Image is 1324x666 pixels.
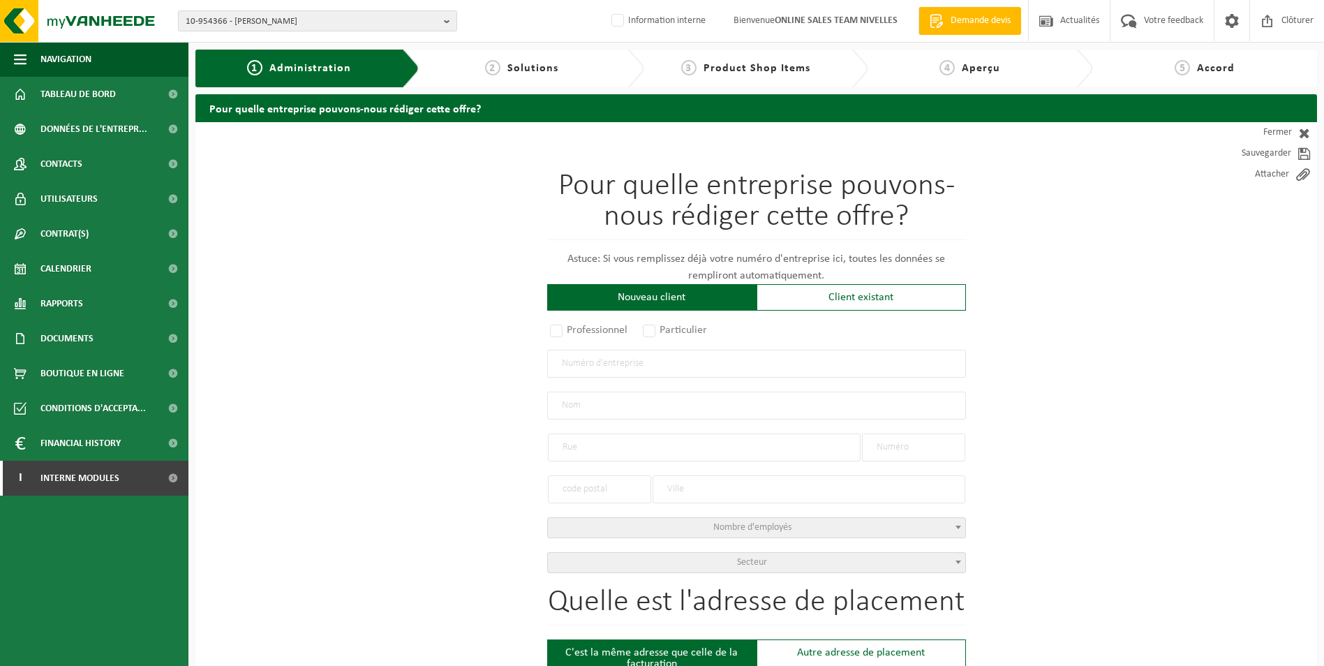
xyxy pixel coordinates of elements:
span: Administration [269,63,351,74]
button: 10-954366 - [PERSON_NAME] [178,10,457,31]
span: Utilisateurs [40,182,98,216]
span: Calendrier [40,251,91,286]
input: Nom [547,392,966,420]
a: Attacher [1191,164,1317,185]
span: Navigation [40,42,91,77]
span: I [14,461,27,496]
a: Sauvegarder [1191,143,1317,164]
div: Nouveau client [547,284,757,311]
label: Professionnel [547,320,632,340]
span: Secteur [737,557,767,568]
span: Conditions d'accepta... [40,391,146,426]
a: 5Accord [1100,60,1310,77]
label: Information interne [609,10,706,31]
span: Contacts [40,147,82,182]
span: Boutique en ligne [40,356,124,391]
h1: Quelle est l'adresse de placement [547,587,966,626]
span: Rapports [40,286,83,321]
p: Astuce: Si vous remplissez déjà votre numéro d'entreprise ici, toutes les données se rempliront a... [547,251,966,284]
span: Product Shop Items [704,63,810,74]
span: Demande devis [947,14,1014,28]
span: 5 [1175,60,1190,75]
span: Contrat(s) [40,216,89,251]
span: 4 [939,60,955,75]
strong: ONLINE SALES TEAM NIVELLES [775,15,898,26]
span: Financial History [40,426,121,461]
span: Aperçu [962,63,1000,74]
input: Ville [653,475,965,503]
span: Interne modules [40,461,119,496]
input: Numéro [862,434,965,461]
input: Numéro d'entreprise [547,350,966,378]
a: 4Aperçu [875,60,1064,77]
span: Documents [40,321,94,356]
span: Accord [1197,63,1235,74]
span: Données de l'entrepr... [40,112,147,147]
a: 3Product Shop Items [651,60,840,77]
span: 3 [681,60,697,75]
span: Tableau de bord [40,77,116,112]
span: Nombre d'employés [713,522,791,533]
h1: Pour quelle entreprise pouvons-nous rédiger cette offre? [547,171,966,240]
input: code postal [548,475,651,503]
div: Client existant [757,284,966,311]
span: Solutions [507,63,558,74]
label: Particulier [640,320,711,340]
input: Rue [548,434,861,461]
a: Fermer [1191,122,1317,143]
a: Demande devis [918,7,1021,35]
span: 1 [247,60,262,75]
a: 1Administration [206,60,392,77]
span: 2 [485,60,500,75]
a: 2Solutions [426,60,616,77]
span: 10-954366 - [PERSON_NAME] [186,11,438,32]
h2: Pour quelle entreprise pouvons-nous rédiger cette offre? [195,94,1317,121]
